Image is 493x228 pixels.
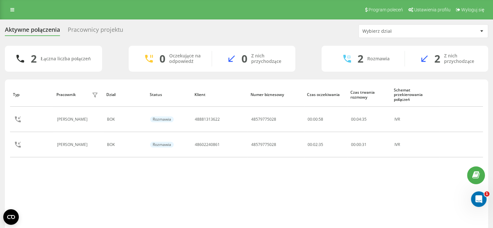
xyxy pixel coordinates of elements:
[362,142,367,147] span: 31
[56,92,76,97] div: Pracownik
[150,116,174,122] div: Rozmawia
[251,53,286,64] div: Z nich przychodzące
[107,142,143,147] div: BOK
[251,117,276,122] div: 48579775028
[414,7,451,12] span: Ustawienia profilu
[351,142,367,147] div: : :
[195,142,220,147] div: 48602240861
[107,117,143,122] div: BOK
[195,117,220,122] div: 48881313622
[351,142,356,147] span: 00
[41,56,90,62] div: Łączna liczba połączeń
[150,142,174,148] div: Rozmawia
[308,117,344,122] div: 00:00:58
[241,53,247,65] div: 0
[106,92,144,97] div: Dział
[68,26,123,36] div: Pracownicy projektu
[394,142,436,147] div: IVR
[5,26,60,36] div: Aktywne połączenia
[351,116,356,122] span: 00
[444,53,478,64] div: Z nich przychodzące
[308,142,344,147] div: 00:02:35
[484,191,489,197] span: 1
[150,92,188,97] div: Status
[350,90,388,100] div: Czas trwania rozmowy
[471,191,487,207] iframe: Intercom live chat
[3,209,19,225] button: Open CMP widget
[31,53,37,65] div: 2
[251,92,301,97] div: Numer biznesowy
[57,142,89,147] div: [PERSON_NAME]
[394,88,437,102] div: Schemat przekierowania połączeń
[57,117,89,122] div: [PERSON_NAME]
[169,53,202,64] div: Oczekujące na odpowiedź
[461,7,484,12] span: Wyloguj się
[194,92,245,97] div: Klient
[13,92,50,97] div: Typ
[358,53,363,65] div: 2
[362,116,367,122] span: 35
[351,117,367,122] div: : :
[357,116,361,122] span: 04
[434,53,440,65] div: 2
[159,53,165,65] div: 0
[357,142,361,147] span: 00
[394,117,436,122] div: IVR
[307,92,344,97] div: Czas oczekiwania
[251,142,276,147] div: 48579775028
[367,56,390,62] div: Rozmawia
[369,7,403,12] span: Program poleceń
[362,29,440,34] div: Wybierz dział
